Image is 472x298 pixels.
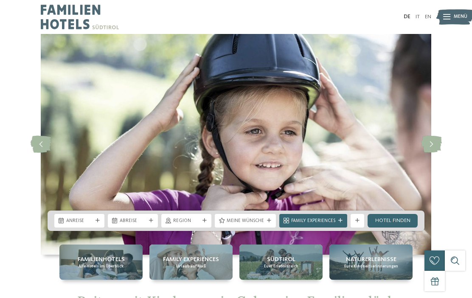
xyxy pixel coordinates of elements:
[176,264,206,269] span: Urlaub auf Maß
[404,14,410,20] a: DE
[239,245,323,280] a: Reiten mit Kindern in Südtirol Südtirol Euer Erlebnisreich
[267,255,295,264] span: Südtirol
[120,218,146,225] span: Abreise
[344,264,398,269] span: Eure Kindheitserinnerungen
[66,218,93,225] span: Anreise
[291,218,335,225] span: Family Experiences
[227,218,264,225] span: Meine Wünsche
[425,14,431,20] a: EN
[454,14,467,20] span: Menü
[173,218,199,225] span: Region
[346,255,396,264] span: Naturerlebnisse
[59,245,143,280] a: Reiten mit Kindern in Südtirol Familienhotels Alle Hotels im Überblick
[79,264,124,269] span: Alle Hotels im Überblick
[149,245,233,280] a: Reiten mit Kindern in Südtirol Family Experiences Urlaub auf Maß
[368,214,418,228] a: Hotel finden
[78,255,125,264] span: Familienhotels
[264,264,298,269] span: Euer Erlebnisreich
[41,34,431,255] img: Reiten mit Kindern in Südtirol
[416,14,420,20] a: IT
[163,255,219,264] span: Family Experiences
[329,245,413,280] a: Reiten mit Kindern in Südtirol Naturerlebnisse Eure Kindheitserinnerungen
